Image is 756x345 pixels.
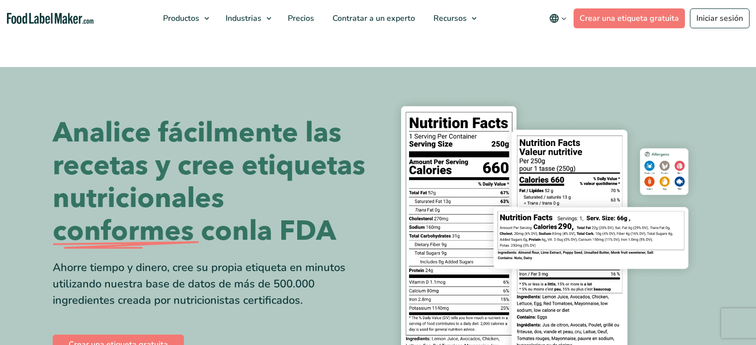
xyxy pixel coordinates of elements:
[430,13,468,24] span: Recursos
[53,215,249,248] span: conformes con
[223,13,262,24] span: Industrias
[53,260,371,309] div: Ahorre tiempo y dinero, cree su propia etiqueta en minutos utilizando nuestra base de datos de má...
[330,13,416,24] span: Contratar a un experto
[574,8,685,28] a: Crear una etiqueta gratuita
[53,117,371,248] h1: Analice fácilmente las recetas y cree etiquetas nutricionales la FDA
[285,13,315,24] span: Precios
[160,13,200,24] span: Productos
[690,8,750,28] a: Iniciar sesión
